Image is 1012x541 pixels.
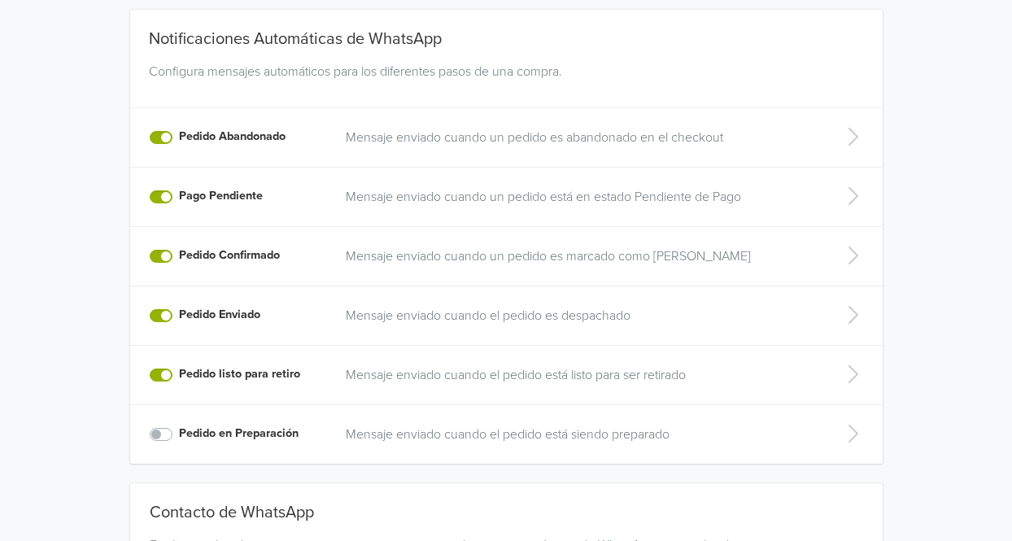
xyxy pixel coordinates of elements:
div: Configura mensajes automáticos para los diferentes pasos de una compra. [142,62,870,101]
label: Pedido Confirmado [179,247,280,264]
a: Mensaje enviado cuando el pedido está listo para ser retirado [346,365,813,385]
label: Pedido Enviado [179,306,260,324]
a: Mensaje enviado cuando un pedido está en estado Pendiente de Pago [346,187,813,207]
label: Pedido Abandonado [179,128,286,146]
label: Pedido listo para retiro [179,365,300,383]
div: Notificaciones Automáticas de WhatsApp [142,10,870,55]
a: Mensaje enviado cuando el pedido es despachado [346,306,813,325]
label: Pedido en Preparación [179,425,299,443]
a: Mensaje enviado cuando el pedido está siendo preparado [346,425,813,444]
a: Mensaje enviado cuando un pedido es abandonado en el checkout [346,128,813,147]
a: Mensaje enviado cuando un pedido es marcado como [PERSON_NAME] [346,247,813,266]
div: Contacto de WhatsApp [150,503,863,529]
label: Pago Pendiente [179,187,263,205]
